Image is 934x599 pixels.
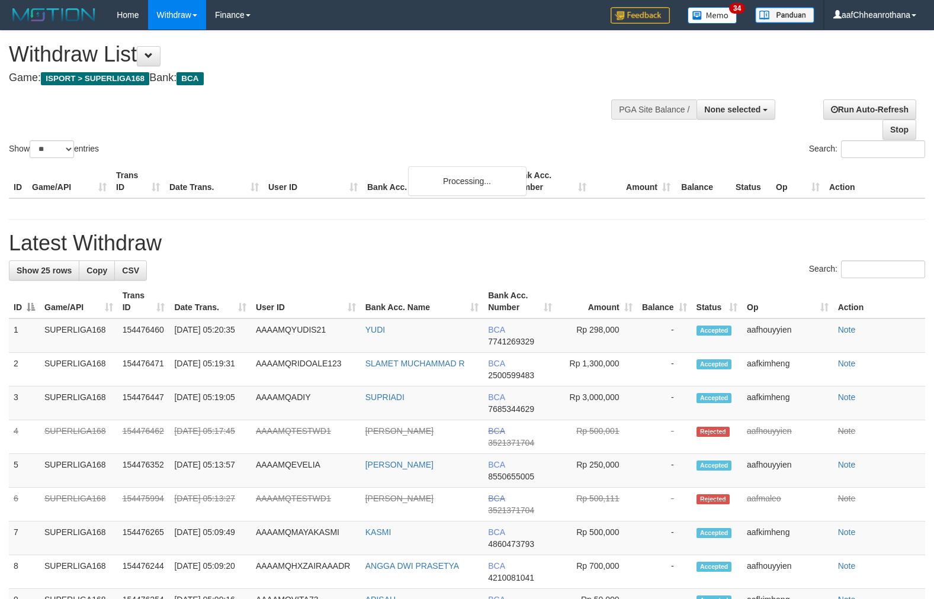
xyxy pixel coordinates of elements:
th: Trans ID [111,165,165,198]
span: BCA [488,325,505,334]
span: BCA [488,561,505,571]
td: [DATE] 05:13:27 [169,488,251,521]
img: Feedback.jpg [611,7,670,24]
td: AAAAMQEVELIA [251,454,361,488]
th: Op [771,165,824,198]
td: Rp 3,000,000 [557,387,637,420]
th: Amount [591,165,675,198]
span: Accepted [697,393,732,403]
span: Copy [86,266,107,275]
label: Search: [809,140,925,158]
a: Note [838,460,856,469]
td: 7 [9,521,40,555]
td: 154476460 [118,318,170,353]
span: BCA [488,460,505,469]
span: BCA [488,392,505,402]
th: ID: activate to sort column descending [9,285,40,318]
h4: Game: Bank: [9,72,611,84]
th: User ID [264,165,362,198]
button: None selected [697,99,775,120]
td: SUPERLIGA168 [40,521,118,555]
label: Show entries [9,140,99,158]
a: [PERSON_NAME] [365,494,434,503]
a: SUPRIADI [365,392,405,402]
td: [DATE] 05:13:57 [169,454,251,488]
span: Copy 3521371704 to clipboard [488,438,534,447]
span: 34 [729,3,745,14]
span: Copy 7685344629 to clipboard [488,404,534,414]
td: SUPERLIGA168 [40,420,118,454]
td: SUPERLIGA168 [40,318,118,353]
td: 4 [9,420,40,454]
a: KASMI [365,527,391,537]
td: aafkimheng [742,521,833,555]
td: 154476471 [118,353,170,387]
td: 154476352 [118,454,170,488]
td: aafhouyyien [742,454,833,488]
td: 8 [9,555,40,589]
a: Note [838,392,856,402]
span: CSV [122,266,139,275]
h1: Latest Withdraw [9,231,925,255]
th: Amount: activate to sort column ascending [557,285,637,318]
span: ISPORT > SUPERLIGA168 [41,72,149,85]
span: Copy 7741269329 to clipboard [488,337,534,346]
span: Accepted [697,528,732,538]
th: Status [731,165,771,198]
td: AAAAMQHXZAIRAAADR [251,555,361,589]
td: SUPERLIGA168 [40,353,118,387]
th: Action [824,165,925,198]
td: - [637,387,692,420]
td: - [637,521,692,555]
th: Game/API [27,165,111,198]
a: Note [838,494,856,503]
td: - [637,488,692,521]
td: 5 [9,454,40,488]
span: Copy 8550655005 to clipboard [488,472,534,481]
td: - [637,353,692,387]
span: Show 25 rows [17,266,72,275]
th: Status: activate to sort column ascending [692,285,742,318]
span: BCA [488,527,505,537]
th: Balance: activate to sort column ascending [637,285,692,318]
input: Search: [841,260,925,278]
th: Bank Acc. Number [507,165,591,198]
td: [DATE] 05:19:31 [169,353,251,387]
td: [DATE] 05:20:35 [169,318,251,353]
span: Accepted [697,460,732,471]
a: [PERSON_NAME] [365,426,434,436]
td: 154476244 [118,555,170,589]
td: SUPERLIGA168 [40,488,118,521]
td: 1 [9,318,40,353]
td: [DATE] 05:09:49 [169,521,251,555]
a: [PERSON_NAME] [365,460,434,469]
td: 154476462 [118,420,170,454]
th: Date Trans. [165,165,264,198]
td: - [637,420,692,454]
td: - [637,555,692,589]
span: Copy 4210081041 to clipboard [488,573,534,582]
td: AAAAMQADIY [251,387,361,420]
td: 3 [9,387,40,420]
td: Rp 500,001 [557,420,637,454]
td: aafhouyyien [742,318,833,353]
th: Bank Acc. Name: activate to sort column ascending [361,285,483,318]
td: [DATE] 05:09:20 [169,555,251,589]
span: Copy 3521371704 to clipboard [488,505,534,515]
th: Action [833,285,925,318]
td: 6 [9,488,40,521]
td: AAAAMQTESTWD1 [251,420,361,454]
a: Note [838,325,856,334]
th: ID [9,165,27,198]
td: [DATE] 05:19:05 [169,387,251,420]
td: 154475994 [118,488,170,521]
th: Bank Acc. Name [362,165,507,198]
td: Rp 500,000 [557,521,637,555]
td: AAAAMQMAYAKASMI [251,521,361,555]
td: Rp 250,000 [557,454,637,488]
td: aafmaleo [742,488,833,521]
img: Button%20Memo.svg [688,7,737,24]
a: Note [838,426,856,436]
td: 154476265 [118,521,170,555]
td: SUPERLIGA168 [40,555,118,589]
